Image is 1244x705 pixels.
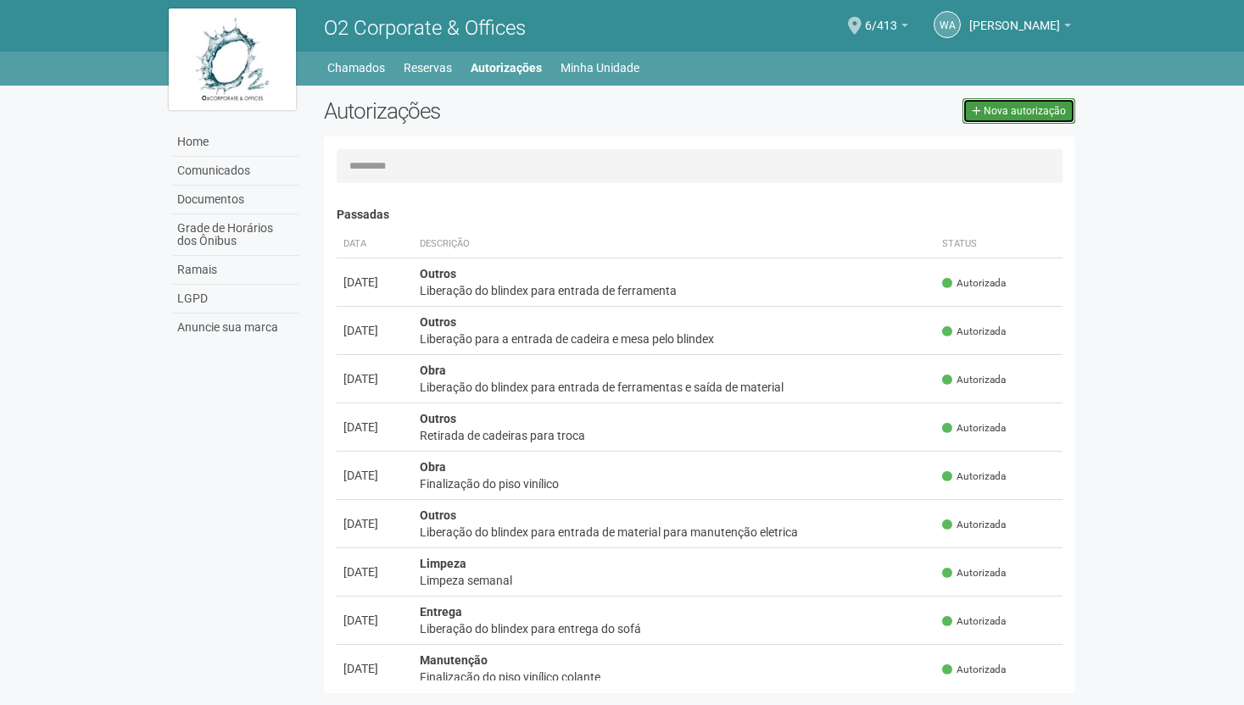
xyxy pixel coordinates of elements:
strong: Outros [420,267,456,280]
h2: Autorizações [324,98,687,124]
img: logo.jpg [169,8,296,110]
strong: Entrega [420,605,462,619]
a: WA [934,11,961,38]
a: Autorizações [471,56,542,80]
th: Data [337,230,413,258]
strong: Outros [420,315,456,329]
div: [DATE] [343,660,406,677]
div: [DATE] [343,370,406,387]
strong: Limpeza [420,557,466,570]
a: Ramais [173,256,298,285]
div: [DATE] [343,612,406,629]
strong: Manutenção [420,653,488,667]
div: [DATE] [343,419,406,436]
span: 6/413 [865,3,897,32]
div: Limpeza semanal [420,572,929,589]
div: Liberação do blindex para entrega do sofá [420,620,929,637]
a: Documentos [173,186,298,214]
div: [DATE] [343,322,406,339]
a: Nova autorização [962,98,1075,124]
span: Autorizada [942,325,1006,339]
div: Liberação do blindex para entrada de material para manutenção eletrica [420,524,929,541]
div: Liberação do blindex para entrada de ferramentas e saída de material [420,379,929,396]
strong: Outros [420,412,456,425]
a: LGPD [173,285,298,314]
strong: Outros [420,508,456,522]
strong: Obra [420,460,446,474]
div: Liberação do blindex para entrada de ferramenta [420,282,929,299]
span: Autorizada [942,614,1006,629]
span: Nova autorização [984,105,1066,117]
a: [PERSON_NAME] [969,21,1071,35]
span: Autorizada [942,518,1006,532]
a: Anuncie sua marca [173,314,298,341]
span: O2 Corporate & Offices [324,16,526,40]
div: [DATE] [343,274,406,291]
span: Autorizada [942,421,1006,436]
div: [DATE] [343,515,406,532]
span: Autorizada [942,663,1006,677]
a: Chamados [327,56,385,80]
a: Grade de Horários dos Ônibus [173,214,298,256]
th: Status [935,230,1063,258]
span: Autorizada [942,276,1006,291]
a: Home [173,128,298,157]
strong: Obra [420,364,446,377]
div: Retirada de cadeiras para troca [420,427,929,444]
a: Comunicados [173,157,298,186]
span: Wellington Araujo dos Santos [969,3,1060,32]
div: [DATE] [343,467,406,484]
div: [DATE] [343,563,406,580]
a: 6/413 [865,21,908,35]
th: Descrição [413,230,936,258]
h4: Passadas [337,208,1063,221]
div: Finalização do piso vinílico [420,475,929,492]
a: Minha Unidade [561,56,639,80]
span: Autorizada [942,566,1006,580]
span: Autorizada [942,469,1006,484]
a: Reservas [404,56,452,80]
div: Finalização do piso vinílico colante [420,669,929,686]
span: Autorizada [942,373,1006,387]
div: Liberação para a entrada de cadeira e mesa pelo blindex [420,330,929,347]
